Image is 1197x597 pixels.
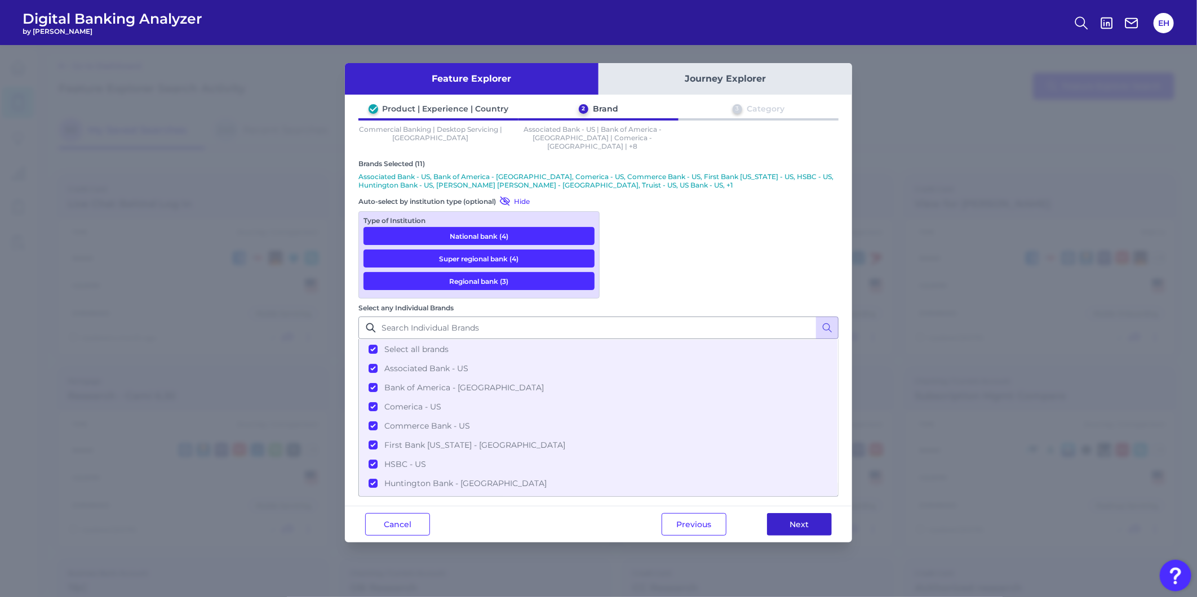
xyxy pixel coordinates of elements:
[363,272,595,290] button: Regional bank (3)
[363,250,595,268] button: Super regional bank (4)
[384,402,441,412] span: Comerica - US
[358,159,839,168] div: Brands Selected (11)
[360,340,837,359] button: Select all brands
[358,125,503,150] p: Commercial Banking | Desktop Servicing | [GEOGRAPHIC_DATA]
[384,344,449,354] span: Select all brands
[345,63,598,95] button: Feature Explorer
[1160,560,1191,591] button: Open Resource Center
[496,195,530,207] button: Hide
[384,421,470,431] span: Commerce Bank - US
[360,493,837,512] button: [PERSON_NAME] [PERSON_NAME] - [GEOGRAPHIC_DATA]
[358,172,839,189] p: Associated Bank - US, Bank of America - [GEOGRAPHIC_DATA], Comerica - US, Commerce Bank - US, Fir...
[662,513,726,536] button: Previous
[365,513,430,536] button: Cancel
[384,459,426,469] span: HSBC - US
[1154,13,1174,33] button: EH
[767,513,832,536] button: Next
[23,10,202,27] span: Digital Banking Analyzer
[747,104,784,114] div: Category
[363,227,595,245] button: National bank (4)
[360,416,837,435] button: Commerce Bank - US
[593,104,618,114] div: Brand
[384,382,544,393] span: Bank of America - [GEOGRAPHIC_DATA]
[360,474,837,493] button: Huntington Bank - [GEOGRAPHIC_DATA]
[598,63,852,95] button: Journey Explorer
[360,359,837,378] button: Associated Bank - US
[363,216,595,225] div: Type of Institution
[384,478,547,488] span: Huntington Bank - [GEOGRAPHIC_DATA]
[733,104,742,114] div: 3
[360,378,837,397] button: Bank of America - [GEOGRAPHIC_DATA]
[23,27,202,35] span: by [PERSON_NAME]
[358,317,839,339] input: Search Individual Brands
[360,397,837,416] button: Comerica - US
[358,304,454,312] label: Select any Individual Brands
[358,195,600,207] div: Auto-select by institution type (optional)
[360,435,837,455] button: First Bank [US_STATE] - [GEOGRAPHIC_DATA]
[384,363,468,373] span: Associated Bank - US
[579,104,588,114] div: 2
[521,125,665,150] p: Associated Bank - US | Bank of America - [GEOGRAPHIC_DATA] | Comerica - [GEOGRAPHIC_DATA] | +8
[360,455,837,474] button: HSBC - US
[384,440,565,450] span: First Bank [US_STATE] - [GEOGRAPHIC_DATA]
[383,104,509,114] div: Product | Experience | Country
